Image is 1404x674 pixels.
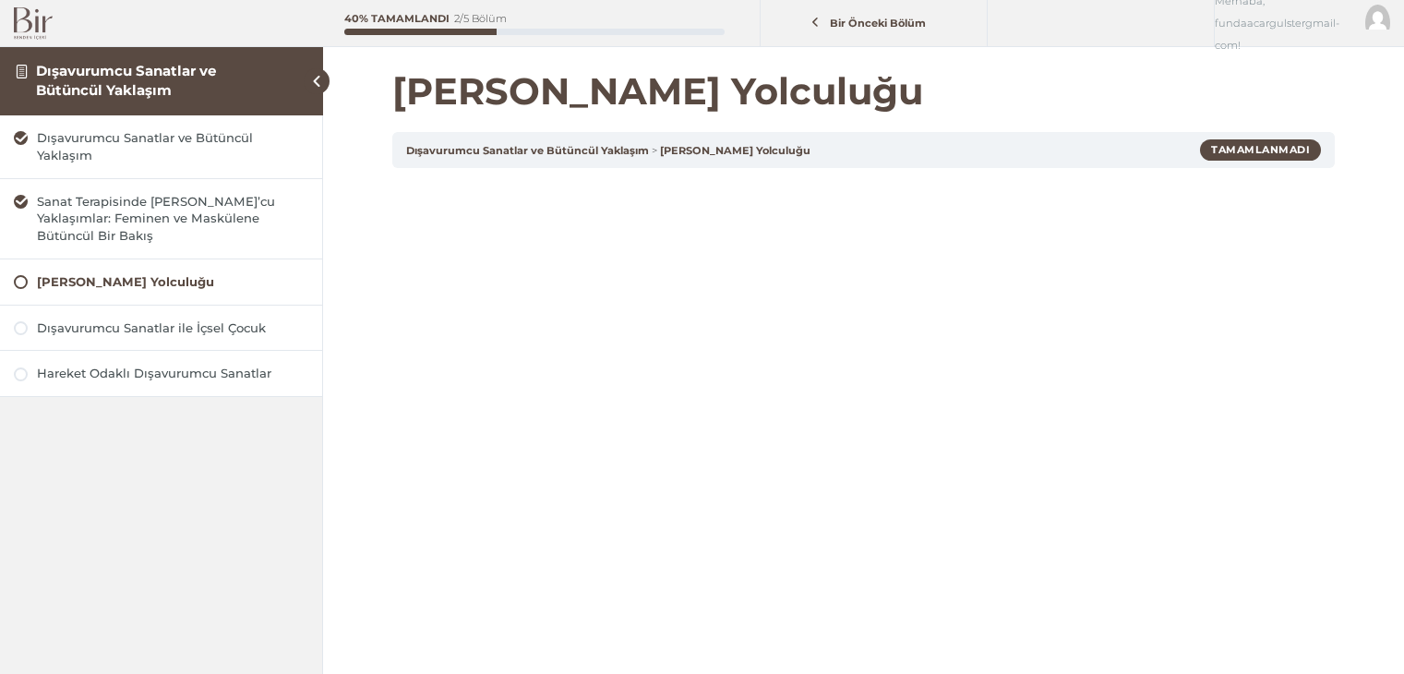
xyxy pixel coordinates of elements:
[406,144,649,157] a: Dışavurumcu Sanatlar ve Bütüncül Yaklaşım
[14,319,308,337] a: Dışavurumcu Sanatlar ile İçsel Çocuk
[454,14,507,24] div: 2/5 Bölüm
[392,69,1335,114] h1: [PERSON_NAME] Yolculuğu
[1200,139,1321,160] div: Tamamlanmadı
[14,7,53,40] img: Bir Logo
[14,273,308,291] a: [PERSON_NAME] Yolculuğu
[344,14,450,24] div: 40% Tamamlandı
[37,273,308,291] div: [PERSON_NAME] Yolculuğu
[37,129,308,164] div: Dışavurumcu Sanatlar ve Bütüncül Yaklaşım
[660,144,810,157] a: [PERSON_NAME] Yolculuğu
[36,62,216,98] a: Dışavurumcu Sanatlar ve Bütüncül Yaklaşım
[820,17,937,30] span: Bir Önceki Bölüm
[14,365,308,382] a: Hareket Odaklı Dışavurumcu Sanatlar
[765,6,982,41] a: Bir Önceki Bölüm
[37,365,308,382] div: Hareket Odaklı Dışavurumcu Sanatlar
[14,129,308,164] a: Dışavurumcu Sanatlar ve Bütüncül Yaklaşım
[14,193,308,245] a: Sanat Terapisinde [PERSON_NAME]’cu Yaklaşımlar: Feminen ve Maskülene Bütüncül Bir Bakış
[37,193,308,245] div: Sanat Terapisinde [PERSON_NAME]’cu Yaklaşımlar: Feminen ve Maskülene Bütüncül Bir Bakış
[37,319,308,337] div: Dışavurumcu Sanatlar ile İçsel Çocuk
